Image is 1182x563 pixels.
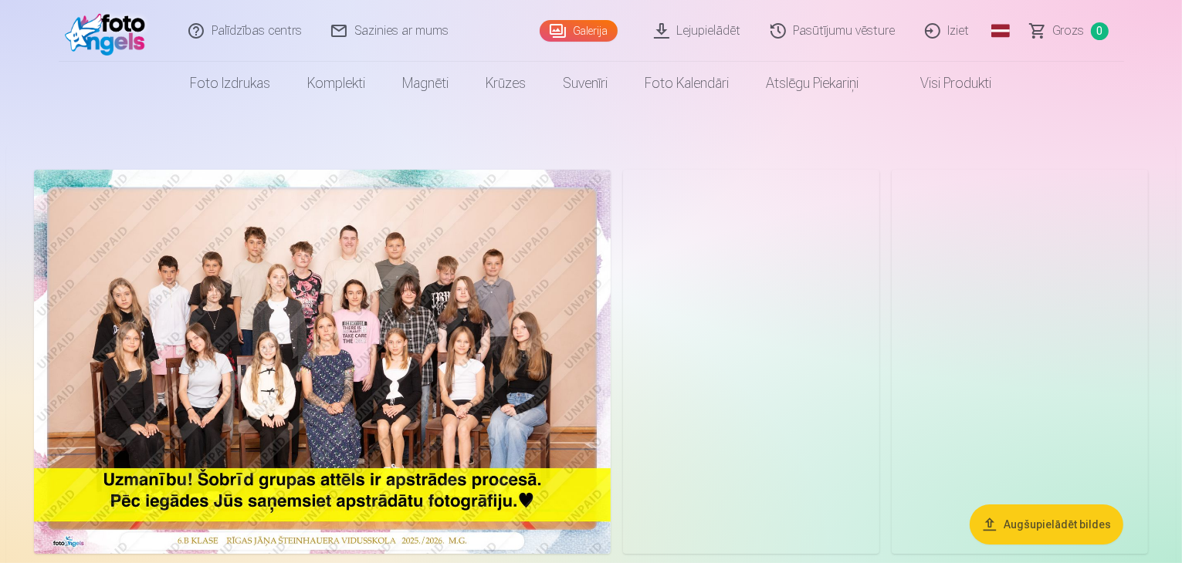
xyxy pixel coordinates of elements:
[65,6,154,56] img: /fa1
[540,20,618,42] a: Galerija
[627,62,748,105] a: Foto kalendāri
[748,62,878,105] a: Atslēgu piekariņi
[545,62,627,105] a: Suvenīri
[384,62,468,105] a: Magnēti
[172,62,290,105] a: Foto izdrukas
[468,62,545,105] a: Krūzes
[1091,22,1109,40] span: 0
[1053,22,1085,40] span: Grozs
[970,504,1123,544] button: Augšupielādēt bildes
[290,62,384,105] a: Komplekti
[878,62,1011,105] a: Visi produkti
